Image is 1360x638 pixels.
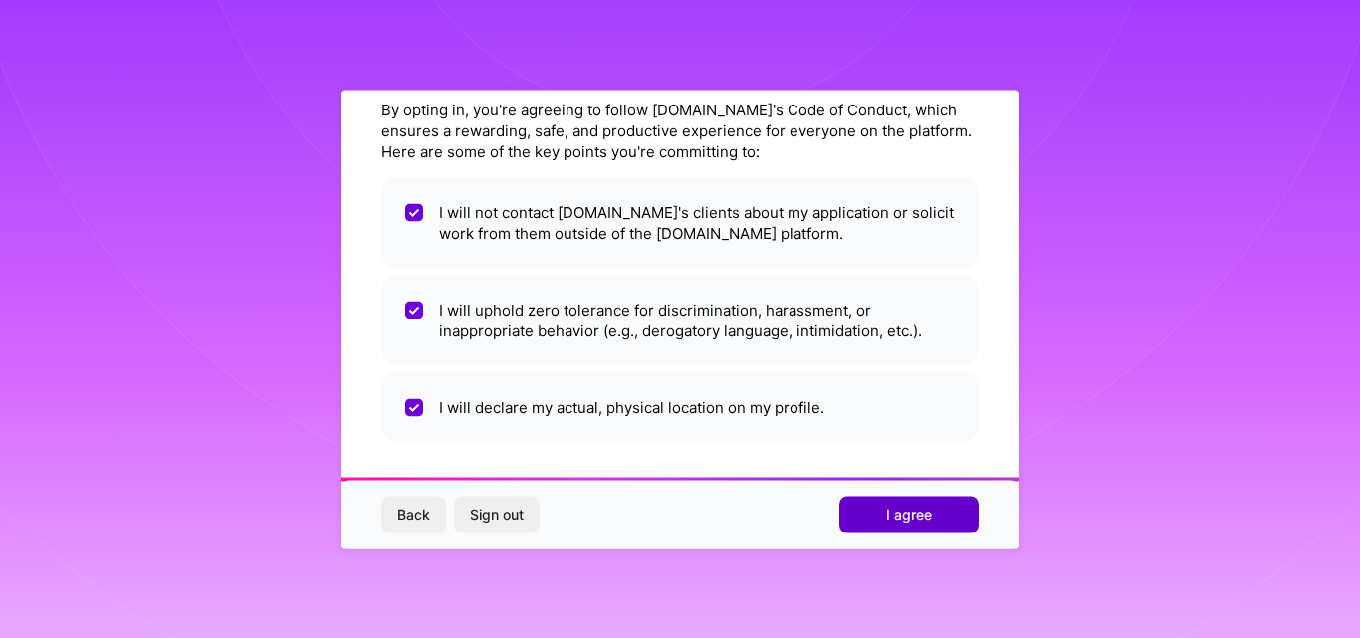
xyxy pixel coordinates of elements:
button: Back [381,497,446,532]
span: I agree [886,505,932,525]
button: I agree [839,497,979,532]
span: Sign out [470,505,524,525]
li: I will not contact [DOMAIN_NAME]'s clients about my application or solicit work from them outside... [381,177,979,267]
li: I will uphold zero tolerance for discrimination, harassment, or inappropriate behavior (e.g., der... [381,275,979,364]
li: I will declare my actual, physical location on my profile. [381,372,979,441]
span: Back [397,505,430,525]
div: By opting in, you're agreeing to follow [DOMAIN_NAME]'s Code of Conduct, which ensures a rewardin... [381,99,979,161]
button: Sign out [454,497,540,532]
